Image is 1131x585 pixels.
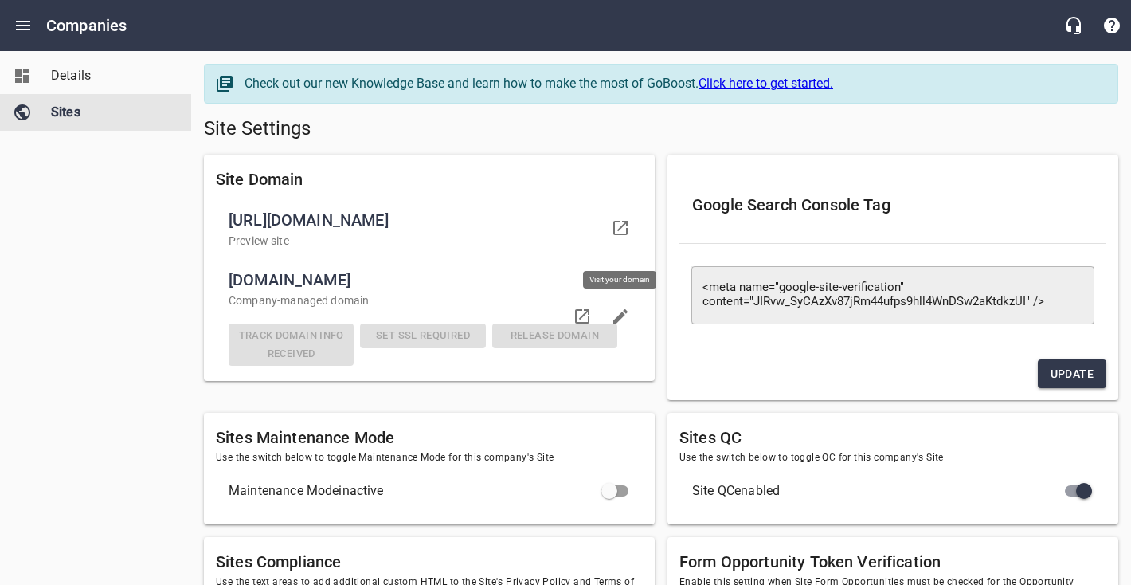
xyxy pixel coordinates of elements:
[229,207,605,233] span: [URL][DOMAIN_NAME]
[601,297,640,336] button: Edit domain
[245,74,1102,93] div: Check out our new Knowledge Base and learn how to make the most of GoBoost.
[4,6,42,45] button: Open drawer
[229,233,605,249] p: Preview site
[692,192,1094,218] h6: Google Search Console Tag
[51,103,172,122] span: Sites
[46,13,127,38] h6: Companies
[679,450,1106,466] span: Use the switch below to toggle QC for this company's Site
[216,167,643,192] h6: Site Domain
[225,289,620,312] div: Company -managed domain
[1093,6,1131,45] button: Support Portal
[679,549,1106,575] h6: Form Opportunity Token Verification
[216,549,643,575] h6: Sites Compliance
[51,66,172,85] span: Details
[702,281,1083,309] textarea: <meta name="google-site-verification" content="JIRvw_SyCAzXv87jRm44ufps9hll4WnDSw2aKtdkzUI" />
[679,425,1106,450] h6: Sites QC
[692,481,1068,501] span: Site QC enabled
[204,116,1118,142] h5: Site Settings
[216,425,643,450] h6: Sites Maintenance Mode
[1051,364,1094,384] span: Update
[699,76,833,91] a: Click here to get started.
[563,297,601,336] a: Visit domain
[229,267,617,292] span: [DOMAIN_NAME]
[1055,6,1093,45] button: Live Chat
[1038,359,1106,389] button: Update
[229,481,605,501] span: Maintenance Mode inactive
[216,450,643,466] span: Use the switch below to toggle Maintenance Mode for this company's Site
